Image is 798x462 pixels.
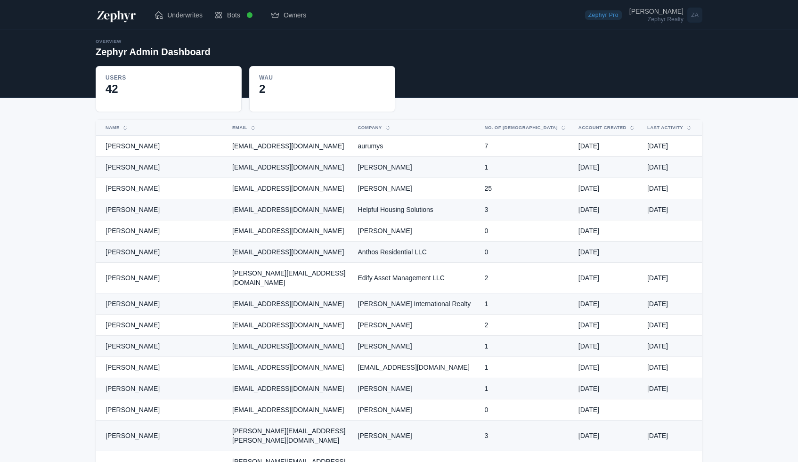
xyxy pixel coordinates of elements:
img: Zephyr Logo [96,8,137,23]
span: Zephyr Pro [585,10,622,20]
span: Owners [284,10,306,20]
td: [PERSON_NAME] [96,399,227,421]
td: [PERSON_NAME] [96,220,227,242]
td: [PERSON_NAME] [96,293,227,315]
td: [EMAIL_ADDRESS][DOMAIN_NAME] [227,242,352,263]
span: ZA [687,8,702,23]
div: 42 [106,81,232,97]
td: [DATE] [573,263,642,293]
td: [PERSON_NAME] International Realty [352,293,479,315]
td: 0 [479,399,573,421]
div: 2 [259,81,385,97]
td: [PERSON_NAME] [96,178,227,199]
td: [DATE] [573,357,642,378]
td: 0 [479,242,573,263]
td: [PERSON_NAME] [352,336,479,357]
td: [DATE] [573,293,642,315]
td: [DATE] [573,178,642,199]
button: Account Created [573,120,630,135]
td: [PERSON_NAME] [96,263,227,293]
td: [PERSON_NAME] [352,378,479,399]
td: [DATE] [573,421,642,451]
td: [EMAIL_ADDRESS][DOMAIN_NAME] [227,378,352,399]
td: [DATE] [573,242,642,263]
td: [DATE] [642,157,702,178]
td: 2 [479,263,573,293]
td: [EMAIL_ADDRESS][DOMAIN_NAME] [227,336,352,357]
td: [PERSON_NAME] [96,336,227,357]
td: aurumys [352,136,479,157]
td: [EMAIL_ADDRESS][DOMAIN_NAME] [227,157,352,178]
td: [EMAIL_ADDRESS][DOMAIN_NAME] [227,178,352,199]
td: [EMAIL_ADDRESS][DOMAIN_NAME] [227,315,352,336]
td: [PERSON_NAME] [352,157,479,178]
td: 1 [479,336,573,357]
td: 1 [479,293,573,315]
td: 25 [479,178,573,199]
td: 3 [479,199,573,220]
a: Underwrites [148,6,208,24]
td: [DATE] [642,357,702,378]
button: Company [352,120,468,135]
td: [PERSON_NAME] [352,178,479,199]
td: [EMAIL_ADDRESS][DOMAIN_NAME] [227,199,352,220]
td: [DATE] [642,378,702,399]
td: 0 [479,220,573,242]
td: [PERSON_NAME] [352,220,479,242]
td: [PERSON_NAME] [96,157,227,178]
td: [DATE] [642,315,702,336]
td: [PERSON_NAME] [96,315,227,336]
div: Overview [96,38,211,45]
td: [DATE] [573,336,642,357]
td: [PERSON_NAME] [352,315,479,336]
td: [PERSON_NAME][EMAIL_ADDRESS][DOMAIN_NAME] [227,263,352,293]
td: 1 [479,157,573,178]
td: [PERSON_NAME] [96,199,227,220]
td: [DATE] [573,399,642,421]
td: 1 [479,378,573,399]
a: Owners [265,6,312,24]
td: [PERSON_NAME] [96,242,227,263]
h2: Zephyr Admin Dashboard [96,45,211,58]
td: [DATE] [642,263,702,293]
td: [PERSON_NAME] [96,357,227,378]
td: [DATE] [642,178,702,199]
td: 3 [479,421,573,451]
td: 7 [479,136,573,157]
button: Last Activity [642,120,687,135]
td: [EMAIL_ADDRESS][DOMAIN_NAME] [227,357,352,378]
div: Zephyr Realty [629,16,684,22]
td: [PERSON_NAME] [96,421,227,451]
div: [PERSON_NAME] [629,8,684,15]
td: Anthos Residential LLC [352,242,479,263]
td: [DATE] [573,315,642,336]
a: Bots [208,2,265,28]
div: WAU [259,74,273,81]
td: 2 [479,315,573,336]
td: [DATE] [573,157,642,178]
td: Helpful Housing Solutions [352,199,479,220]
button: Email [227,120,341,135]
div: Users [106,74,126,81]
a: Open user menu [629,6,702,24]
span: Bots [227,10,240,20]
button: No. of [DEMOGRAPHIC_DATA] [479,120,562,135]
td: Edify Asset Management LLC [352,263,479,293]
td: [DATE] [573,199,642,220]
td: [EMAIL_ADDRESS][DOMAIN_NAME] [227,136,352,157]
td: [DATE] [573,136,642,157]
td: [PERSON_NAME] [352,421,479,451]
td: [DATE] [642,293,702,315]
td: [PERSON_NAME] [352,399,479,421]
td: [EMAIL_ADDRESS][DOMAIN_NAME] [352,357,479,378]
button: Name [100,120,215,135]
td: [DATE] [573,378,642,399]
td: [DATE] [642,199,702,220]
td: [PERSON_NAME][EMAIL_ADDRESS][PERSON_NAME][DOMAIN_NAME] [227,421,352,451]
td: [PERSON_NAME] [96,136,227,157]
td: [PERSON_NAME] [96,378,227,399]
td: [DATE] [573,220,642,242]
td: [EMAIL_ADDRESS][DOMAIN_NAME] [227,293,352,315]
td: [DATE] [642,136,702,157]
td: [DATE] [642,421,702,451]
